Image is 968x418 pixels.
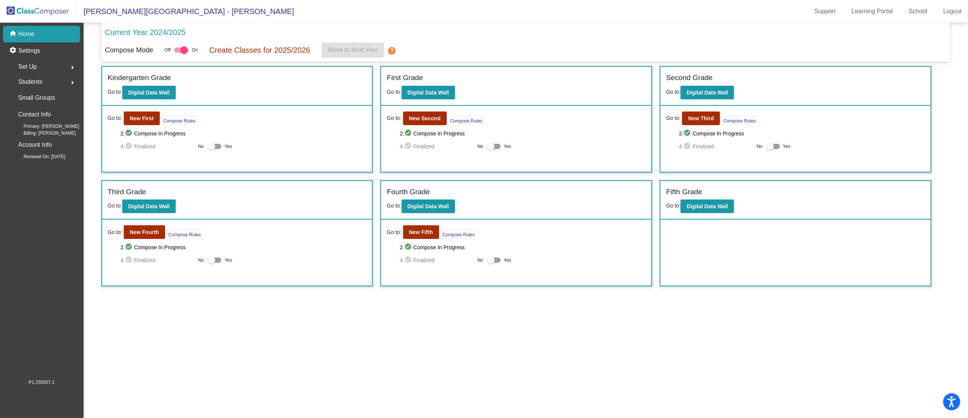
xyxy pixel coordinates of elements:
[666,114,681,122] span: Go to:
[666,203,681,209] span: Go to:
[400,129,646,138] span: 2. Compose In Progress
[11,130,76,137] span: Billing: [PERSON_NAME]
[328,47,378,53] span: Move to Next Year
[108,114,122,122] span: Go to:
[125,243,134,252] mat-icon: check_circle
[224,256,232,265] span: Yes
[9,30,18,39] mat-icon: home
[122,86,176,99] button: Digital Data Wall
[124,225,165,239] button: New Fourth
[504,142,511,151] span: Yes
[18,77,42,87] span: Students
[11,123,79,130] span: Primary: [PERSON_NAME]
[903,5,933,17] a: School
[387,72,423,83] label: First Grade
[937,5,968,17] a: Logout
[9,46,18,55] mat-icon: settings
[68,63,77,72] mat-icon: arrow_right
[18,46,40,55] p: Settings
[687,203,728,209] b: Digital Data Wall
[409,115,441,121] b: New Second
[18,109,51,120] p: Contact Info
[404,243,413,252] mat-icon: check_circle
[125,142,134,151] mat-icon: check_circle
[128,203,170,209] b: Digital Data Wall
[404,256,413,265] mat-icon: check_circle
[76,5,294,17] span: [PERSON_NAME][GEOGRAPHIC_DATA] - [PERSON_NAME]
[679,129,925,138] span: 2. Compose In Progress
[125,129,134,138] mat-icon: check_circle
[121,129,367,138] span: 2. Compose In Progress
[684,129,693,138] mat-icon: check_circle
[108,203,122,209] span: Go to:
[504,256,511,265] span: Yes
[403,225,439,239] button: New Fifth
[688,115,714,121] b: New Third
[846,5,899,17] a: Learning Portal
[809,5,842,17] a: Support
[167,229,203,239] button: Compose Rules
[198,143,204,150] span: No
[161,116,197,125] button: Compose Rules
[387,114,401,122] span: Go to:
[402,86,455,99] button: Digital Data Wall
[165,47,171,53] span: Off
[128,90,170,96] b: Digital Data Wall
[682,112,720,125] button: New Third
[105,45,153,55] p: Compose Mode
[403,112,447,125] button: New Second
[108,228,122,236] span: Go to:
[400,256,473,265] span: 4. Finalized
[192,47,198,53] span: On
[681,86,734,99] button: Digital Data Wall
[209,44,310,56] p: Create Classes for 2025/2026
[441,229,477,239] button: Compose Rules
[679,142,753,151] span: 4. Finalized
[387,228,401,236] span: Go to:
[387,203,401,209] span: Go to:
[68,78,77,87] mat-icon: arrow_right
[400,243,646,252] span: 2. Compose In Progress
[121,243,367,252] span: 2. Compose In Progress
[409,229,433,235] b: New Fifth
[122,200,176,213] button: Digital Data Wall
[666,72,713,83] label: Second Grade
[105,27,186,38] p: Current Year 2024/2025
[18,61,37,72] span: Set Up
[400,142,473,151] span: 4. Finalized
[687,90,728,96] b: Digital Data Wall
[130,229,159,235] b: New Fourth
[408,203,449,209] b: Digital Data Wall
[404,142,413,151] mat-icon: check_circle
[387,89,401,95] span: Go to:
[18,93,55,103] p: Small Groups
[448,116,484,125] button: Compose Rules
[387,46,396,55] mat-icon: help
[402,200,455,213] button: Digital Data Wall
[124,112,160,125] button: New First
[478,257,483,264] span: No
[404,129,413,138] mat-icon: check_circle
[684,142,693,151] mat-icon: check_circle
[722,116,758,125] button: Compose Rules
[11,153,65,160] span: Renewal On: [DATE]
[18,140,52,150] p: Account Info
[322,42,384,58] button: Move to Next Year
[666,89,681,95] span: Go to:
[121,256,194,265] span: 4. Finalized
[108,187,146,198] label: Third Grade
[125,256,134,265] mat-icon: check_circle
[666,187,702,198] label: Fifth Grade
[108,72,171,83] label: Kindergarten Grade
[198,257,204,264] span: No
[408,90,449,96] b: Digital Data Wall
[783,142,791,151] span: Yes
[108,89,122,95] span: Go to:
[478,143,483,150] span: No
[681,200,734,213] button: Digital Data Wall
[18,30,35,39] p: Home
[121,142,194,151] span: 4. Finalized
[130,115,154,121] b: New First
[387,187,430,198] label: Fourth Grade
[224,142,232,151] span: Yes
